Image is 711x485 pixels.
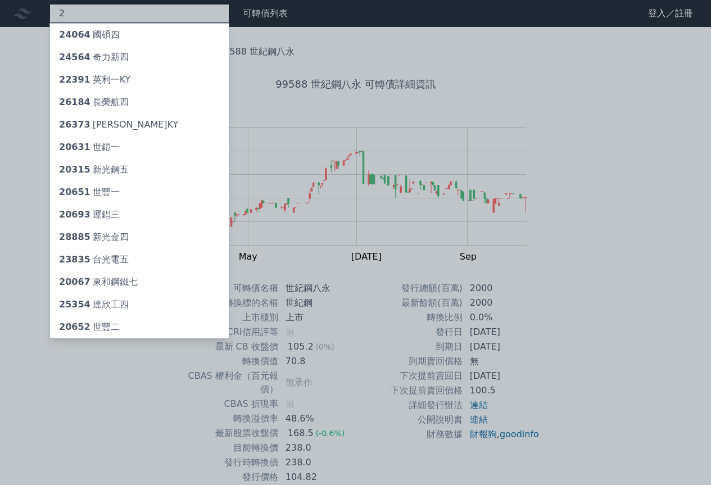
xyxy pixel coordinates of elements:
span: 24564 [59,52,90,62]
span: 24064 [59,29,90,40]
a: 24064國碩四 [50,24,229,46]
a: 20652世豐二 [50,316,229,338]
div: 達欣工四 [59,298,129,311]
div: 世鎧一 [59,140,120,154]
a: 22391英利一KY [50,69,229,91]
span: 20315 [59,164,90,175]
span: 22391 [59,74,90,85]
div: 奇力新四 [59,51,129,64]
a: 25354達欣工四 [50,293,229,316]
span: 20693 [59,209,90,220]
div: 世豐一 [59,185,120,199]
div: 聊天小工具 [655,431,711,485]
span: 20652 [59,321,90,332]
span: 20067 [59,277,90,287]
div: 新光金四 [59,230,129,244]
span: 26373 [59,119,90,130]
span: 23835 [59,254,90,265]
a: 20651世豐一 [50,181,229,203]
div: 世豐二 [59,320,120,334]
a: 23835台光電五 [50,248,229,271]
iframe: Chat Widget [655,431,711,485]
div: 新光鋼五 [59,163,129,176]
a: 20315新光鋼五 [50,158,229,181]
a: 26184長榮航四 [50,91,229,114]
div: 國碩四 [59,28,120,42]
span: 26184 [59,97,90,107]
div: 運錩三 [59,208,120,221]
span: 28885 [59,232,90,242]
span: 20631 [59,142,90,152]
a: 26373[PERSON_NAME]KY [50,114,229,136]
div: 台光電五 [59,253,129,266]
div: 長榮航四 [59,96,129,109]
a: 28885新光金四 [50,226,229,248]
a: 24564奇力新四 [50,46,229,69]
a: 20693運錩三 [50,203,229,226]
div: [PERSON_NAME]KY [59,118,178,132]
a: 20067東和鋼鐵七 [50,271,229,293]
a: 20631世鎧一 [50,136,229,158]
span: 20651 [59,187,90,197]
span: 25354 [59,299,90,310]
div: 東和鋼鐵七 [59,275,138,289]
div: 英利一KY [59,73,130,87]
